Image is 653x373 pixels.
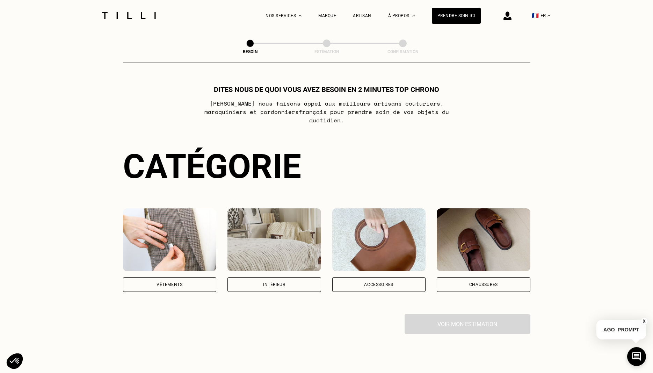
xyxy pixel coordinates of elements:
span: 🇫🇷 [532,12,539,19]
div: Confirmation [368,49,438,54]
div: Catégorie [123,147,530,186]
button: X [641,317,648,325]
img: Accessoires [332,208,426,271]
p: [PERSON_NAME] nous faisons appel aux meilleurs artisans couturiers , maroquiniers et cordonniers ... [188,99,465,124]
div: Accessoires [364,282,393,287]
img: icône connexion [503,12,511,20]
div: Intérieur [263,282,285,287]
a: Artisan [353,13,371,18]
img: Menu déroulant à propos [412,15,415,16]
div: Estimation [292,49,362,54]
h1: Dites nous de quoi vous avez besoin en 2 minutes top chrono [214,85,439,94]
img: Menu déroulant [299,15,302,16]
img: Intérieur [227,208,321,271]
img: Vêtements [123,208,217,271]
div: Besoin [215,49,285,54]
div: Chaussures [469,282,498,287]
img: Chaussures [437,208,530,271]
a: Marque [318,13,336,18]
a: Prendre soin ici [432,8,481,24]
img: Logo du service de couturière Tilli [100,12,158,19]
img: menu déroulant [547,15,550,16]
p: AGO_PROMPT [596,320,646,339]
div: Vêtements [157,282,182,287]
